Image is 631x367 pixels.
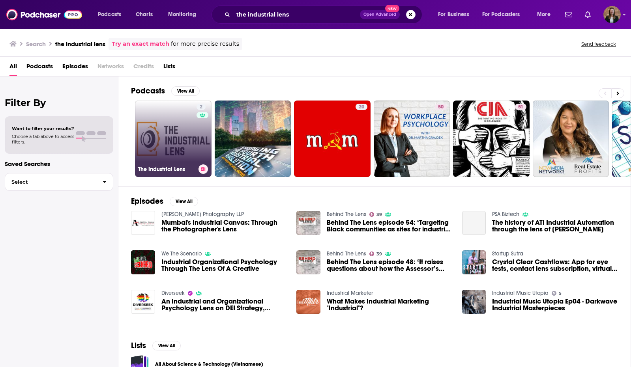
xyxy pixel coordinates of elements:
a: 50 [435,104,447,110]
button: open menu [163,8,206,21]
h3: The Industrial Lens [138,166,195,173]
span: 20 [359,103,364,111]
h3: Search [26,40,46,48]
span: Credits [133,60,154,76]
a: EpisodesView All [131,196,198,206]
a: Industrial Music Utopia [492,290,549,296]
span: For Business [438,9,469,20]
span: 5 [559,292,562,295]
a: Ashesh Shah Photography LLP [161,211,244,218]
button: Show profile menu [603,6,621,23]
a: Episodes [62,60,88,76]
h2: Episodes [131,196,163,206]
button: Send feedback [579,41,618,47]
span: An Industrial and Organizational Psychology Lens on DEI Strategy, Employee Engagement, and Inclus... [161,298,287,311]
span: Choose a tab above to access filters. [12,134,74,145]
p: Saved Searches [5,160,113,168]
span: Monitoring [168,9,196,20]
img: Podchaser - Follow, Share and Rate Podcasts [6,7,82,22]
img: What Makes Industrial Marketing "Industrial"? [296,290,320,314]
h2: Podcasts [131,86,165,96]
a: Diverseek [161,290,185,296]
button: open menu [92,8,131,21]
span: 39 [376,213,382,216]
a: 20 [356,104,367,110]
span: Select [5,179,96,184]
img: Behind The Lens episode 48: ‘It raises questions about how the Assessor’s Office is tracking the ... [296,250,320,274]
span: For Podcasters [482,9,520,20]
a: ListsView All [131,341,181,350]
img: An Industrial and Organizational Psychology Lens on DEI Strategy, Employee Engagement, and Inclus... [131,290,155,314]
span: Industrial Organizational Psychology Through The Lens Of A Creative [161,259,287,272]
a: The history of ATI Industrial Automation through the lens of Bob Little [462,211,486,235]
a: We The Scenario [161,250,202,257]
a: PSA Biztech [492,211,519,218]
button: View All [171,86,200,96]
a: 51 [515,104,526,110]
button: View All [170,197,198,206]
a: 39 [369,212,382,217]
a: PodcastsView All [131,86,200,96]
span: More [537,9,550,20]
a: 20 [294,101,371,177]
input: Search podcasts, credits, & more... [233,8,360,21]
a: The history of ATI Industrial Automation through the lens of Bob Little [492,219,618,233]
button: open menu [532,8,560,21]
a: Industrial Marketer [327,290,373,296]
span: Open Advanced [363,13,396,17]
span: Logged in as k_burns [603,6,621,23]
a: Podcasts [26,60,53,76]
a: Crystal Clear Cashflows: App for eye tests, contact lens subscription, virtual inventory for opti... [492,259,618,272]
button: open menu [433,8,479,21]
a: Behind The Lens episode 48: ‘It raises questions about how the Assessor’s Office is tracking the ... [327,259,453,272]
a: Show notifications dropdown [562,8,575,21]
a: Show notifications dropdown [582,8,594,21]
a: All [9,60,17,76]
img: Industrial Music Utopia Ep04 - Darkwave Industrial Masterpieces [462,290,486,314]
span: The history of ATI Industrial Automation through the lens of [PERSON_NAME] [492,219,618,233]
h2: Filter By [5,97,113,108]
button: Open AdvancedNew [360,10,400,19]
span: New [385,5,399,12]
a: 39 [369,251,382,256]
a: 51 [453,101,530,177]
button: Select [5,173,113,191]
span: 50 [438,103,444,111]
img: User Profile [603,6,621,23]
a: Startup Sutra [492,250,523,257]
img: Behind The Lens episode 54: ‘Targeting Black communities as sites for industrial pollution is env... [296,211,320,235]
img: Industrial Organizational Psychology Through The Lens Of A Creative [131,250,155,274]
span: Charts [136,9,153,20]
img: Mumbai's Industrial Canvas: Through the Photographer's Lens [131,211,155,235]
h3: the industrial lens [55,40,105,48]
a: 2The Industrial Lens [135,101,212,177]
span: Industrial Music Utopia Ep04 - Darkwave Industrial Masterpieces [492,298,618,311]
button: open menu [477,8,532,21]
a: 50 [374,101,450,177]
span: 39 [376,252,382,256]
span: Want to filter your results? [12,126,74,131]
a: 5 [552,291,562,296]
img: Crystal Clear Cashflows: App for eye tests, contact lens subscription, virtual inventory for opti... [462,250,486,274]
a: Lists [163,60,175,76]
div: Search podcasts, credits, & more... [219,6,430,24]
button: View All [152,341,181,350]
span: 2 [200,103,202,111]
a: Mumbai's Industrial Canvas: Through the Photographer's Lens [161,219,287,233]
h2: Lists [131,341,146,350]
span: 51 [518,103,523,111]
span: Behind The Lens episode 54: ‘Targeting Black communities as sites for industrial pollution is env... [327,219,453,233]
span: Podcasts [98,9,121,20]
